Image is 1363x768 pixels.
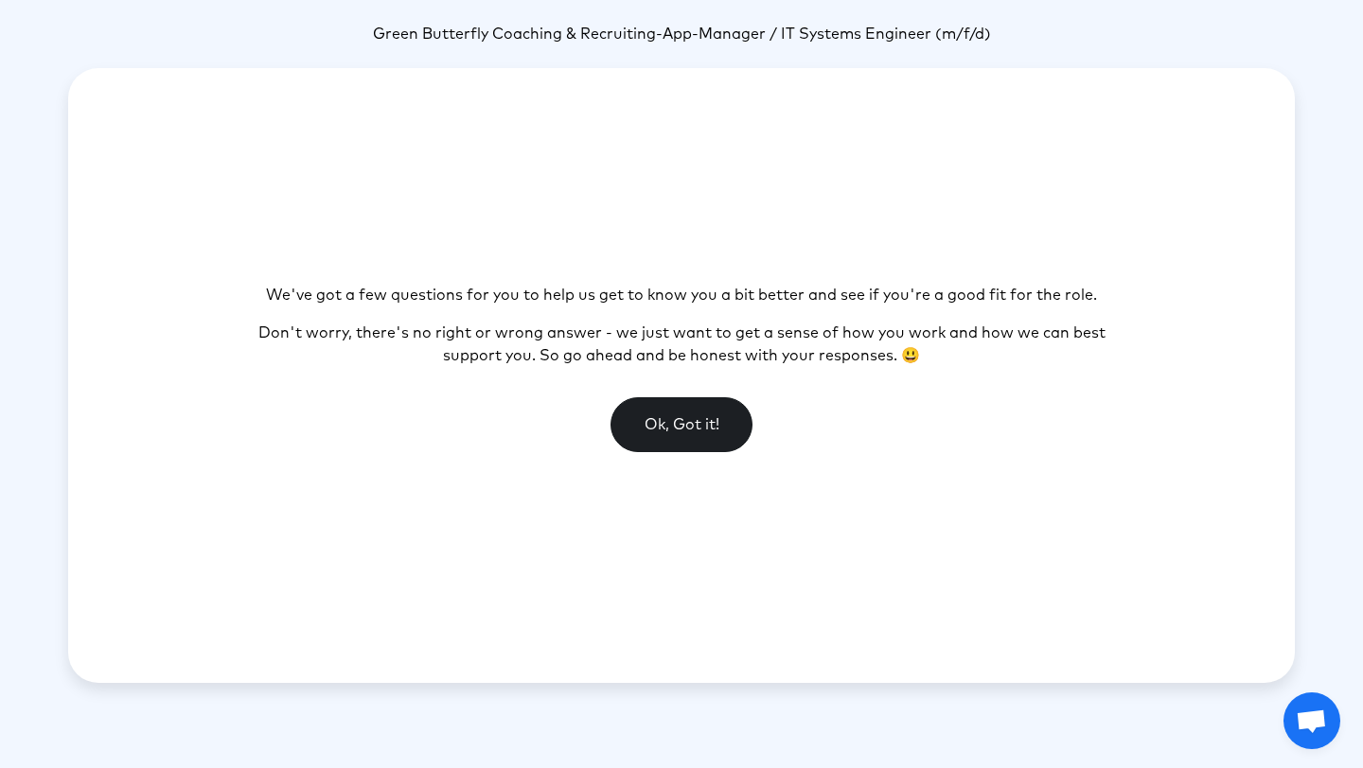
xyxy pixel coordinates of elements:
[68,23,1295,45] p: -
[611,397,752,452] button: Ok, Got it!
[663,26,991,42] span: App-Manager / IT Systems Engineer (m/f/d)
[373,26,656,42] span: Green Butterfly Coaching & Recruiting
[241,284,1122,306] p: We've got a few questions for you to help us get to know you a bit better and see if you're a goo...
[241,322,1122,367] p: Don't worry, there's no right or wrong answer - we just want to get a sense of how you work and h...
[1283,692,1340,749] a: Open chat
